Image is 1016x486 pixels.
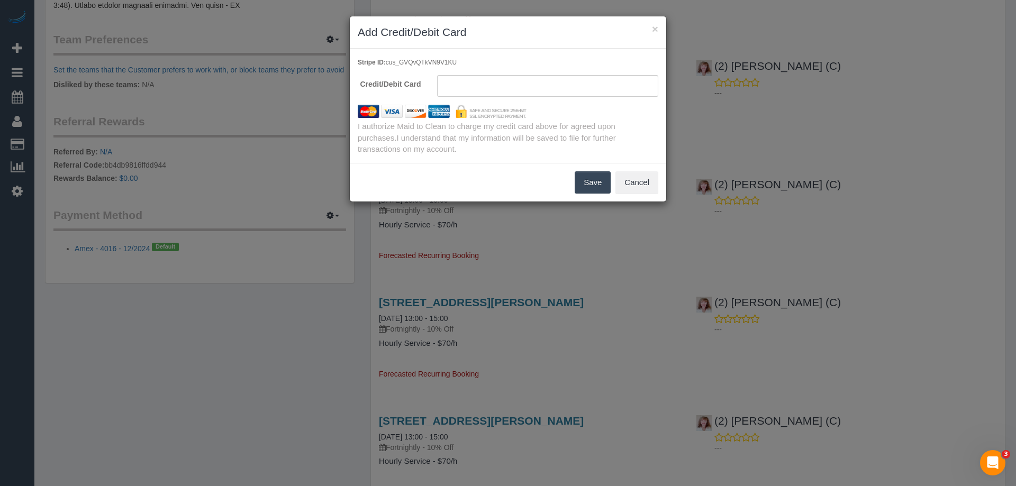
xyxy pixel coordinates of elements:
div: I authorize Maid to Clean to charge my credit card above for agreed upon purchases. [350,121,666,154]
img: credit cards [350,105,534,118]
span: I understand that my information will be saved to file for further transactions on my account. [358,133,616,153]
h3: Add Credit/Debit Card [358,24,658,40]
span: 3 [1002,450,1010,459]
button: Save [575,171,611,194]
label: Credit/Debit Card [350,75,429,89]
iframe: Intercom live chat [980,450,1005,475]
button: × [652,23,658,34]
button: Cancel [615,171,658,194]
iframe: Secure card payment input frame [446,81,650,91]
b: Stripe ID: [358,59,386,66]
small: cus_GVQvQTkVN9V1KU [358,59,457,66]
